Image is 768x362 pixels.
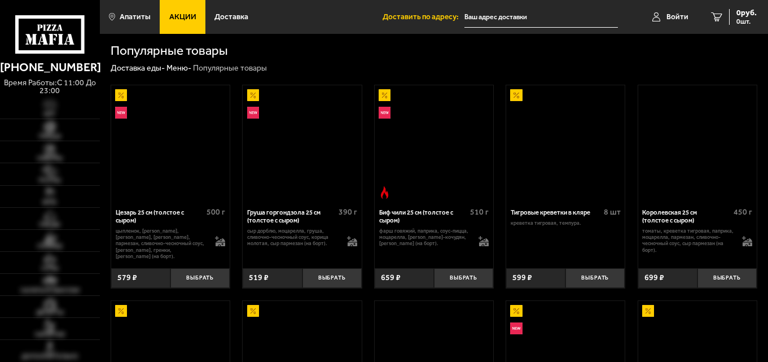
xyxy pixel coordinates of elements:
[247,228,339,247] p: сыр дорблю, моцарелла, груша, сливочно-чесночный соус, корица молотая, сыр пармезан (на борт).
[565,268,625,288] button: Выбрать
[434,268,493,288] button: Выбрать
[379,228,471,247] p: фарш говяжий, паприка, соус-пицца, моцарелла, [PERSON_NAME]-кочудян, [PERSON_NAME] (на борт).
[379,186,390,198] img: Острое блюдо
[638,85,757,203] a: Королевская 25 см (толстое с сыром)
[169,13,196,21] span: Акции
[511,209,601,217] div: Тигровые креветки в кляре
[120,13,151,21] span: Апатиты
[111,45,228,58] h1: Популярные товары
[193,63,267,73] div: Популярные товары
[512,274,532,282] span: 599 ₽
[379,107,390,119] img: Новинка
[243,85,361,203] a: АкционныйНовинкаГруша горгондзола 25 см (толстое с сыром)
[247,89,259,101] img: Акционный
[379,209,468,224] div: Биф чили 25 см (толстое с сыром)
[247,305,259,317] img: Акционный
[697,268,757,288] button: Выбрать
[116,209,204,224] div: Цезарь 25 см (толстое с сыром)
[642,305,654,317] img: Акционный
[115,107,127,119] img: Новинка
[117,274,137,282] span: 579 ₽
[736,9,757,17] span: 0 руб.
[170,268,230,288] button: Выбрать
[511,220,621,226] p: креветка тигровая, темпура.
[510,305,522,317] img: Акционный
[604,207,621,217] span: 8 шт
[506,85,625,203] a: АкционныйТигровые креветки в кляре
[666,13,688,21] span: Войти
[375,85,493,203] a: АкционныйНовинкаОстрое блюдоБиф чили 25 см (толстое с сыром)
[510,322,522,334] img: Новинка
[111,85,230,203] a: АкционныйНовинкаЦезарь 25 см (толстое с сыром)
[644,274,664,282] span: 699 ₽
[302,268,362,288] button: Выбрать
[736,18,757,25] span: 0 шт.
[247,107,259,119] img: Новинка
[510,89,522,101] img: Акционный
[111,63,165,73] a: Доставка еды-
[464,7,618,28] input: Ваш адрес доставки
[642,209,731,224] div: Королевская 25 см (толстое с сыром)
[214,13,248,21] span: Доставка
[115,89,127,101] img: Акционный
[642,228,734,253] p: томаты, креветка тигровая, паприка, моцарелла, пармезан, сливочно-чесночный соус, сыр пармезан (н...
[247,209,336,224] div: Груша горгондзола 25 см (толстое с сыром)
[734,207,752,217] span: 450 г
[470,207,489,217] span: 510 г
[383,13,464,21] span: Доставить по адресу:
[115,305,127,317] img: Акционный
[379,89,390,101] img: Акционный
[381,274,401,282] span: 659 ₽
[249,274,269,282] span: 519 ₽
[339,207,357,217] span: 390 г
[207,207,225,217] span: 500 г
[166,63,191,73] a: Меню-
[116,228,207,260] p: цыпленок, [PERSON_NAME], [PERSON_NAME], [PERSON_NAME], пармезан, сливочно-чесночный соус, [PERSON...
